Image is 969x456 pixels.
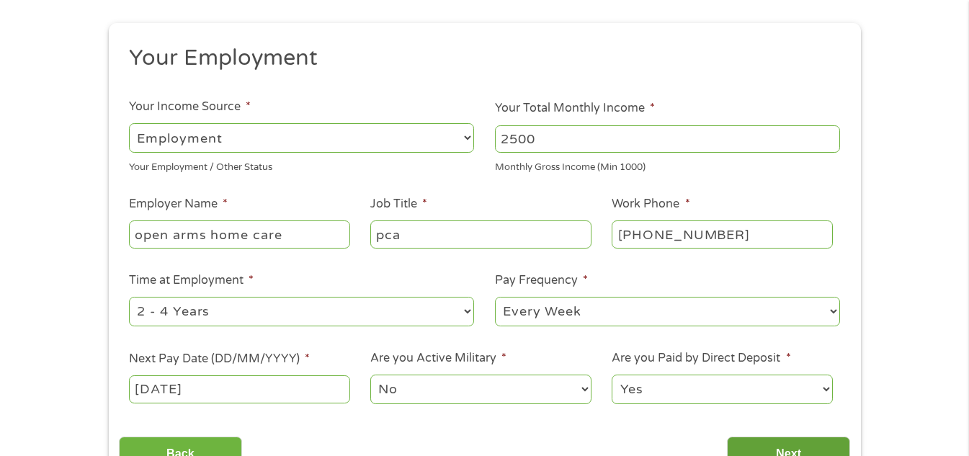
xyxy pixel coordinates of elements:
[129,273,254,288] label: Time at Employment
[370,351,506,366] label: Are you Active Military
[129,352,310,367] label: Next Pay Date (DD/MM/YYYY)
[370,197,427,212] label: Job Title
[495,101,655,116] label: Your Total Monthly Income
[495,125,840,153] input: 1800
[129,375,349,403] input: Use the arrow keys to pick a date
[612,220,832,248] input: (231) 754-4010
[129,220,349,248] input: Walmart
[612,197,689,212] label: Work Phone
[129,99,251,115] label: Your Income Source
[495,273,588,288] label: Pay Frequency
[129,197,228,212] label: Employer Name
[612,351,790,366] label: Are you Paid by Direct Deposit
[495,156,840,175] div: Monthly Gross Income (Min 1000)
[129,156,474,175] div: Your Employment / Other Status
[370,220,591,248] input: Cashier
[129,44,829,73] h2: Your Employment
